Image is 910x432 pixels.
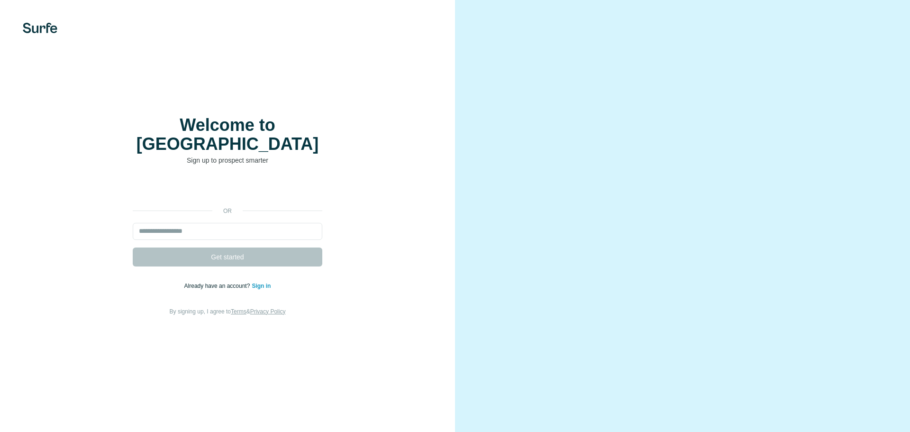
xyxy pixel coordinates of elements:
[212,207,243,215] p: or
[231,308,246,315] a: Terms
[184,283,252,289] span: Already have an account?
[133,156,322,165] p: Sign up to prospect smarter
[128,179,327,200] iframe: Кнопка "Войти с аккаунтом Google"
[170,308,286,315] span: By signing up, I agree to &
[250,308,286,315] a: Privacy Policy
[252,283,271,289] a: Sign in
[133,116,322,154] h1: Welcome to [GEOGRAPHIC_DATA]
[23,23,57,33] img: Surfe's logo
